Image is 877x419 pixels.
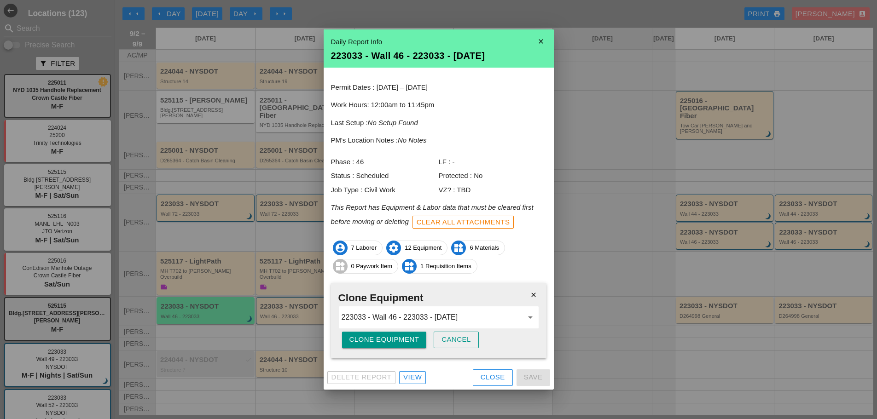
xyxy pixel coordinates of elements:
span: 12 Equipment [387,241,447,255]
p: Last Setup : [331,118,546,128]
i: settings [386,241,401,255]
div: Protected : No [439,171,546,181]
span: 6 Materials [452,241,505,255]
p: PM's Location Notes : [331,135,546,146]
i: No Notes [398,136,427,144]
button: Clear All Attachments [412,216,514,229]
div: 223033 - Wall 46 - 223033 - [DATE] [331,51,546,60]
i: arrow_drop_down [525,312,536,323]
p: Work Hours: 12:00am to 11:45pm [331,100,546,110]
p: Permit Dates : [DATE] – [DATE] [331,82,546,93]
i: account_circle [333,241,348,255]
div: Phase : 46 [331,157,439,167]
div: Daily Report Info [331,37,546,47]
i: widgets [451,241,466,255]
div: Clone Equipment [349,334,419,345]
input: Pick Destination Report [342,310,523,325]
button: Clone Equipment [342,332,427,348]
i: close [524,286,543,304]
span: 7 Laborer [333,241,383,255]
div: Job Type : Civil Work [331,185,439,195]
div: Cancel [441,334,471,345]
a: View [399,371,426,384]
i: widgets [333,259,348,274]
div: LF : - [439,157,546,167]
button: Cancel [434,332,479,348]
div: View [403,372,422,383]
i: No Setup Found [368,119,418,126]
i: widgets [402,259,417,274]
div: Close [481,372,505,383]
div: VZ? : TBD [439,185,546,195]
button: Close [473,369,513,386]
div: Status : Scheduled [331,171,439,181]
div: Clear All Attachments [417,217,510,228]
span: 0 Paywork Item [333,259,398,274]
h2: Clone Equipment [338,290,539,306]
span: 1 Requisition Items [402,259,477,274]
i: This Report has Equipment & Labor data that must be cleared first before moving or deleting [331,203,534,225]
i: close [532,32,550,51]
